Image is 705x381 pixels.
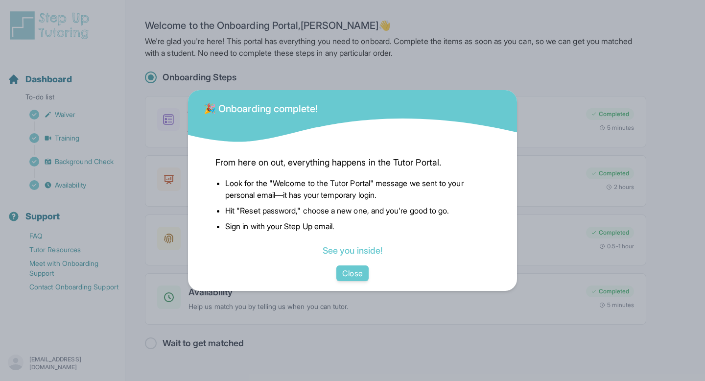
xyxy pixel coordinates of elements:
li: Sign in with your Step Up email. [225,220,490,232]
li: Hit "Reset password," choose a new one, and you're good to go. [225,205,490,216]
a: See you inside! [323,245,382,256]
div: 🎉 Onboarding complete! [204,96,318,116]
button: Close [336,265,368,281]
li: Look for the "Welcome to the Tutor Portal" message we sent to your personal email—it has your tem... [225,177,490,201]
span: From here on out, everything happens in the Tutor Portal. [215,156,490,169]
